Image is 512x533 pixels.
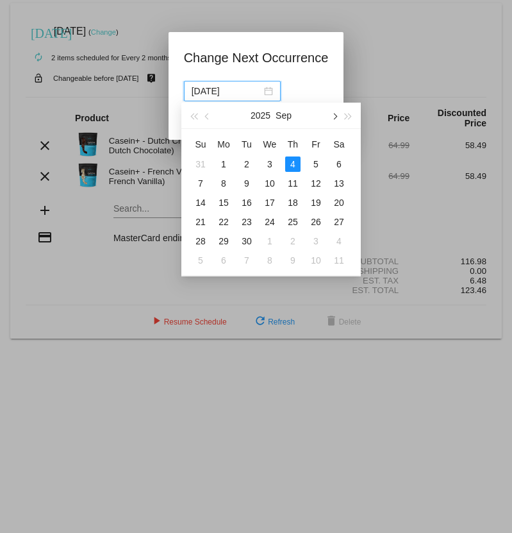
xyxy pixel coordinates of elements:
[342,103,356,128] button: Next year (Control + right)
[189,174,212,193] td: 9/7/2025
[239,253,254,268] div: 7
[281,251,304,270] td: 10/9/2025
[192,84,261,98] input: Select date
[193,195,208,210] div: 14
[285,195,301,210] div: 18
[308,214,324,230] div: 26
[258,232,281,251] td: 10/1/2025
[258,212,281,232] td: 9/24/2025
[331,195,347,210] div: 20
[308,176,324,191] div: 12
[281,212,304,232] td: 9/25/2025
[235,193,258,212] td: 9/16/2025
[258,155,281,174] td: 9/3/2025
[331,214,347,230] div: 27
[235,174,258,193] td: 9/9/2025
[304,193,327,212] td: 9/19/2025
[285,157,301,172] div: 4
[327,155,351,174] td: 9/6/2025
[239,195,254,210] div: 16
[262,233,277,249] div: 1
[193,176,208,191] div: 7
[262,157,277,172] div: 3
[262,253,277,268] div: 8
[189,232,212,251] td: 9/28/2025
[262,195,277,210] div: 17
[304,134,327,155] th: Fri
[285,214,301,230] div: 25
[281,155,304,174] td: 9/4/2025
[276,103,292,128] button: Sep
[235,212,258,232] td: 9/23/2025
[235,134,258,155] th: Tue
[212,212,235,232] td: 9/22/2025
[212,251,235,270] td: 10/6/2025
[331,233,347,249] div: 4
[258,193,281,212] td: 9/17/2025
[189,212,212,232] td: 9/21/2025
[285,233,301,249] div: 2
[308,233,324,249] div: 3
[327,251,351,270] td: 10/11/2025
[327,103,341,128] button: Next month (PageDown)
[189,134,212,155] th: Sun
[285,176,301,191] div: 11
[304,155,327,174] td: 9/5/2025
[281,232,304,251] td: 10/2/2025
[281,193,304,212] td: 9/18/2025
[327,212,351,232] td: 9/27/2025
[327,134,351,155] th: Sat
[239,233,254,249] div: 30
[239,157,254,172] div: 2
[184,47,329,68] h1: Change Next Occurrence
[308,195,324,210] div: 19
[251,103,270,128] button: 2025
[216,157,231,172] div: 1
[186,103,201,128] button: Last year (Control + left)
[216,195,231,210] div: 15
[212,134,235,155] th: Mon
[308,157,324,172] div: 5
[216,214,231,230] div: 22
[189,193,212,212] td: 9/14/2025
[281,174,304,193] td: 9/11/2025
[331,253,347,268] div: 11
[189,155,212,174] td: 8/31/2025
[281,134,304,155] th: Thu
[262,214,277,230] div: 24
[304,174,327,193] td: 9/12/2025
[201,103,215,128] button: Previous month (PageUp)
[216,253,231,268] div: 6
[285,253,301,268] div: 9
[212,155,235,174] td: 9/1/2025
[331,176,347,191] div: 13
[235,251,258,270] td: 10/7/2025
[304,251,327,270] td: 10/10/2025
[308,253,324,268] div: 10
[193,214,208,230] div: 21
[212,193,235,212] td: 9/15/2025
[193,157,208,172] div: 31
[331,157,347,172] div: 6
[212,232,235,251] td: 9/29/2025
[262,176,277,191] div: 10
[327,193,351,212] td: 9/20/2025
[235,232,258,251] td: 9/30/2025
[193,233,208,249] div: 28
[239,214,254,230] div: 23
[216,176,231,191] div: 8
[327,232,351,251] td: 10/4/2025
[216,233,231,249] div: 29
[304,232,327,251] td: 10/3/2025
[212,174,235,193] td: 9/8/2025
[239,176,254,191] div: 9
[193,253,208,268] div: 5
[235,155,258,174] td: 9/2/2025
[189,251,212,270] td: 10/5/2025
[327,174,351,193] td: 9/13/2025
[258,174,281,193] td: 9/10/2025
[258,251,281,270] td: 10/8/2025
[258,134,281,155] th: Wed
[304,212,327,232] td: 9/26/2025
